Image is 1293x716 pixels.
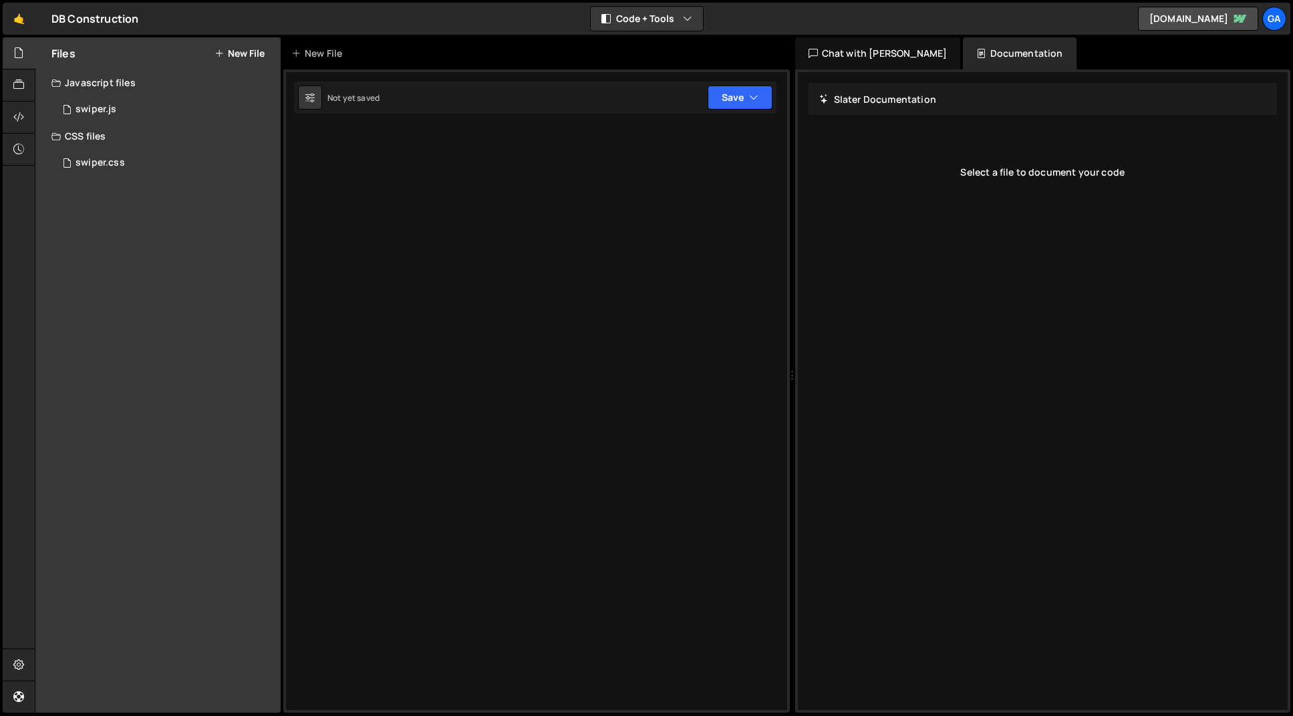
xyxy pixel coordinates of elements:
div: Not yet saved [327,92,380,104]
div: 15122/45433.css [51,150,281,176]
div: Documentation [963,37,1076,69]
div: DB Construction [51,11,138,27]
div: swiper.js [76,104,116,116]
div: Select a file to document your code [809,146,1278,199]
div: 15122/39552.js [51,96,281,123]
h2: Slater Documentation [819,93,936,106]
div: Javascript files [35,69,281,96]
div: CSS files [35,123,281,150]
a: Ga [1262,7,1286,31]
button: Code + Tools [591,7,703,31]
div: New File [291,47,347,60]
a: 🤙 [3,3,35,35]
div: swiper.css [76,157,125,169]
button: New File [214,48,265,59]
a: [DOMAIN_NAME] [1138,7,1258,31]
div: Chat with [PERSON_NAME] [795,37,961,69]
button: Save [708,85,772,110]
h2: Files [51,46,76,61]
